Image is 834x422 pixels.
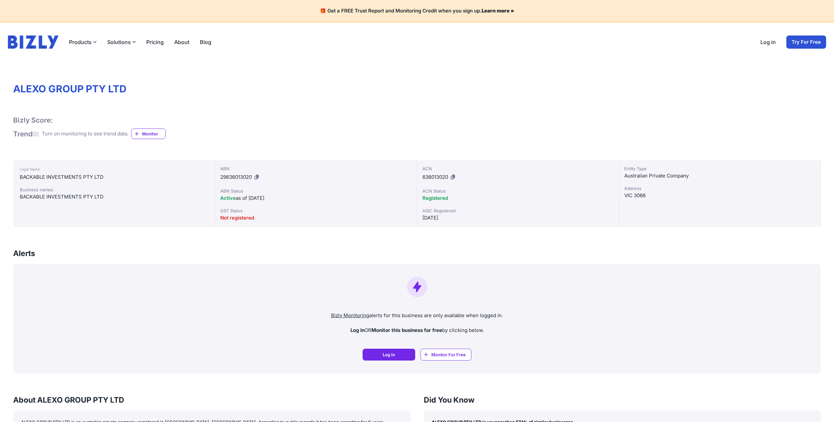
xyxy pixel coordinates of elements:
[220,195,236,201] span: Active
[220,194,411,202] div: as of [DATE]
[13,395,411,405] h3: About ALEXO GROUP PTY LTD
[624,185,815,192] div: Address
[363,349,415,361] a: Log In
[220,207,411,214] div: GST Status
[13,248,35,259] h3: Alerts
[13,129,39,138] h1: Trend :
[624,165,815,172] div: Entity Type
[383,351,395,358] span: Log In
[760,38,776,46] a: Log in
[20,186,208,193] div: Business names
[422,195,448,201] span: Registered
[8,8,826,14] h4: 🎁 Get a FREE Trust Report and Monitoring Credit when you sign up.
[18,327,816,334] p: OR by clicking below.
[200,38,211,46] a: Blog
[220,174,252,180] span: 29636013020
[220,165,411,172] div: ABN
[142,130,165,137] span: Monitor
[131,129,166,139] a: Monitor
[20,165,208,173] div: Legal Name
[624,172,815,180] div: Australian Private Company
[482,8,514,14] a: Learn more »
[422,165,613,172] div: ACN
[13,116,53,125] h1: Bizly Score:
[20,173,208,181] div: BACKABLE INVESTMENTS PTY LTD
[371,327,442,333] strong: Monitor this business for free
[420,349,471,361] a: Monitor For Free
[220,188,411,194] div: ABN Status
[422,214,613,222] div: [DATE]
[220,215,254,221] span: Not registered
[174,38,189,46] a: About
[13,83,821,95] h1: ALEXO GROUP PTY LTD
[146,38,164,46] a: Pricing
[331,312,369,318] a: Bizly Monitoring
[20,193,208,201] div: BACKABLE INVESTMENTS PTY LTD
[624,192,815,199] div: VIC 3066
[107,38,136,46] button: Solutions
[18,312,816,319] p: alerts for this business are only available when logged in.
[431,351,466,358] span: Monitor For Free
[424,395,821,405] h3: Did You Know
[69,38,97,46] button: Products
[786,35,826,49] a: Try For Free
[350,327,365,333] strong: Log in
[422,174,448,180] span: 636013020
[42,130,129,138] div: Turn on monitoring to see trend data.
[422,207,613,214] div: ASIC Registered
[422,188,613,194] div: ACN Status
